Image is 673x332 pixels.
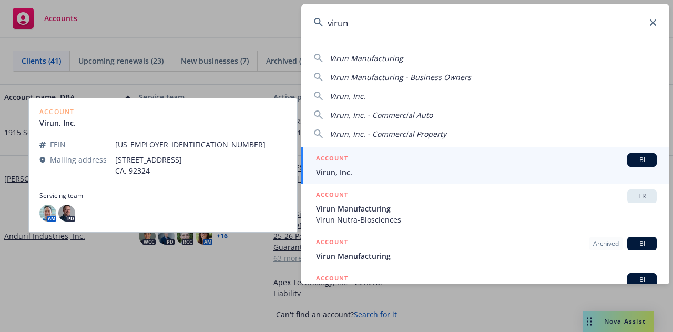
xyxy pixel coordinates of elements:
[316,189,348,202] h5: ACCOUNT
[631,192,652,201] span: TR
[330,91,365,101] span: Virun, Inc.
[330,129,446,139] span: Virun, Inc. - Commercial Property
[316,273,348,286] h5: ACCOUNT
[301,147,669,184] a: ACCOUNTBIVirun, Inc.
[330,72,471,82] span: Virun Manufacturing - Business Owners
[330,110,433,120] span: Virun, Inc. - Commercial Auto
[316,250,657,261] span: Virun Manufacturing
[301,231,669,267] a: ACCOUNTArchivedBIVirun Manufacturing
[330,53,403,63] span: Virun Manufacturing
[316,203,657,214] span: Virun Manufacturing
[593,239,619,248] span: Archived
[301,267,669,304] a: ACCOUNTBI
[316,167,657,178] span: Virun, Inc.
[631,275,652,285] span: BI
[301,184,669,231] a: ACCOUNTTRVirun ManufacturingVirun Nutra-Biosciences
[631,239,652,248] span: BI
[301,4,669,42] input: Search...
[631,155,652,165] span: BI
[316,214,657,225] span: Virun Nutra-Biosciences
[316,153,348,166] h5: ACCOUNT
[316,237,348,249] h5: ACCOUNT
